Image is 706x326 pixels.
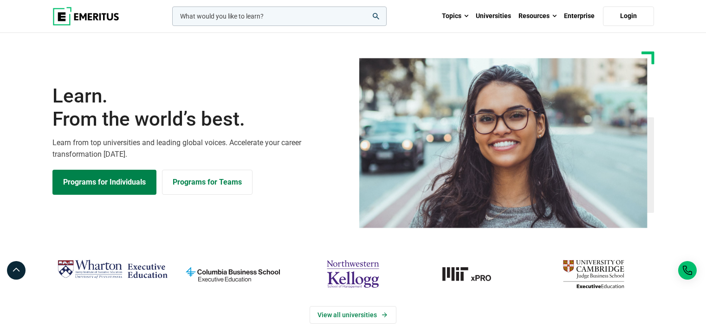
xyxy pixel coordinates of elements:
a: Login [603,6,654,26]
a: MIT-xPRO [418,256,529,292]
h1: Learn. [52,84,348,131]
img: Learn from the world's best [359,58,648,228]
p: Learn from top universities and leading global voices. Accelerate your career transformation [DATE]. [52,137,348,160]
a: View Universities [310,306,396,324]
img: columbia-business-school [177,256,288,292]
span: From the world’s best. [52,108,348,131]
a: Explore Programs [52,170,156,195]
img: Wharton Executive Education [57,256,168,283]
img: MIT xPRO [418,256,529,292]
input: woocommerce-product-search-field-0 [172,6,387,26]
img: cambridge-judge-business-school [538,256,649,292]
a: Explore for Business [162,170,253,195]
img: northwestern-kellogg [298,256,408,292]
